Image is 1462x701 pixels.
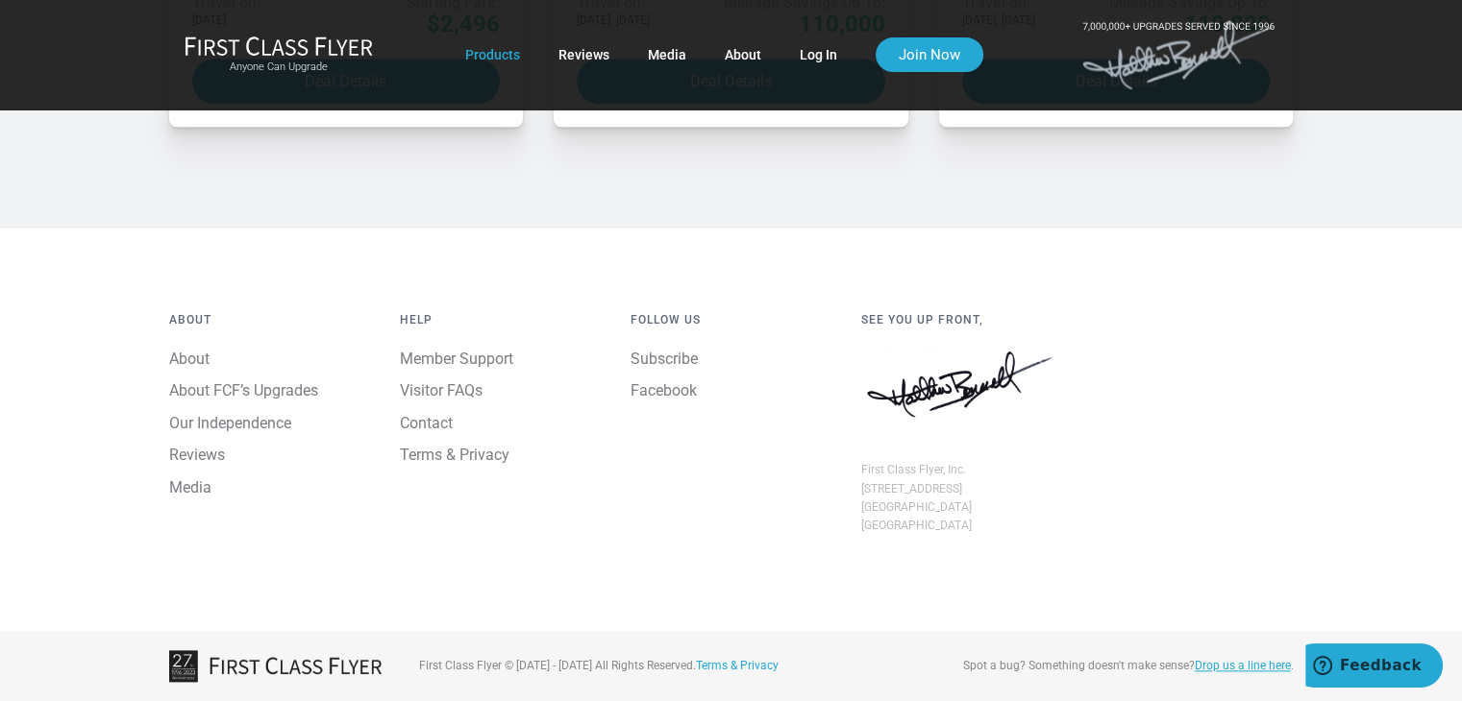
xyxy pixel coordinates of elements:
h4: See You Up Front, [861,314,1063,326]
img: Matthew J. Bennett [861,347,1063,423]
a: Media [169,478,211,496]
a: Visitor FAQs [400,381,483,399]
a: First Class FlyerAnyone Can Upgrade [185,36,373,74]
a: Contact [400,414,453,432]
a: Drop us a line here [1195,659,1291,672]
img: 27TH_FIRSTCLASSFLYER.png [169,650,390,682]
div: First Class Flyer © [DATE] - [DATE] All Rights Reserved. [404,657,904,675]
div: Spot a bug? Something doesn't make sense? . [919,657,1294,675]
div: First Class Flyer, Inc. [861,461,1063,479]
a: Reviews [169,446,225,464]
a: Reviews [558,37,609,72]
small: Anyone Can Upgrade [185,60,373,74]
a: About [169,350,210,368]
a: Log In [800,37,837,72]
h4: Follow Us [631,314,832,326]
a: Products [465,37,520,72]
a: Our Independence [169,414,291,432]
a: Subscribe [631,350,698,368]
iframe: Opens a widget where you can find more information [1305,643,1443,691]
a: Facebook [631,381,697,399]
h4: About [169,314,371,326]
a: Terms & Privacy [400,446,509,464]
h4: Help [400,314,602,326]
div: [STREET_ADDRESS] [GEOGRAPHIC_DATA] [GEOGRAPHIC_DATA] [861,480,1063,536]
a: About [725,37,761,72]
a: Member Support [400,350,513,368]
a: Media [648,37,686,72]
img: First Class Flyer [185,36,373,56]
a: Join Now [876,37,983,72]
a: Terms & Privacy [695,659,778,672]
a: About FCF’s Upgrades [169,381,318,399]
